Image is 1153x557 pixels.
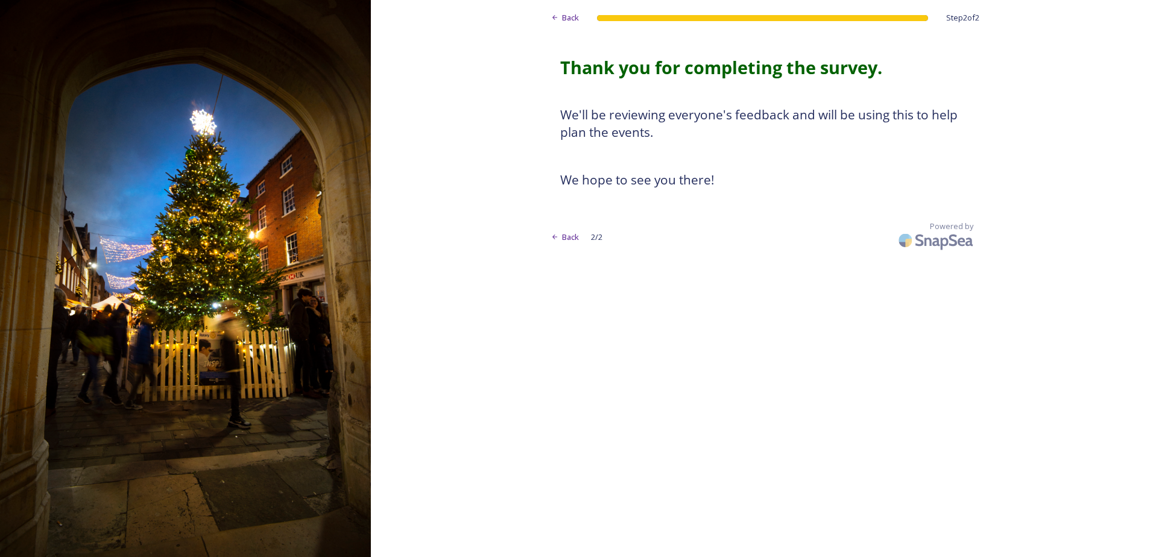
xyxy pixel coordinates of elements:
[560,171,964,189] h3: We hope to see you there!
[895,226,979,254] img: SnapSea Logo
[560,106,964,142] h3: We'll be reviewing everyone's feedback and will be using this to help plan the events.
[946,12,979,24] span: Step 2 of 2
[562,231,579,243] span: Back
[930,221,973,232] span: Powered by
[591,231,602,243] span: 2 / 2
[562,12,579,24] span: Back
[560,55,882,79] strong: Thank you for completing the survey.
